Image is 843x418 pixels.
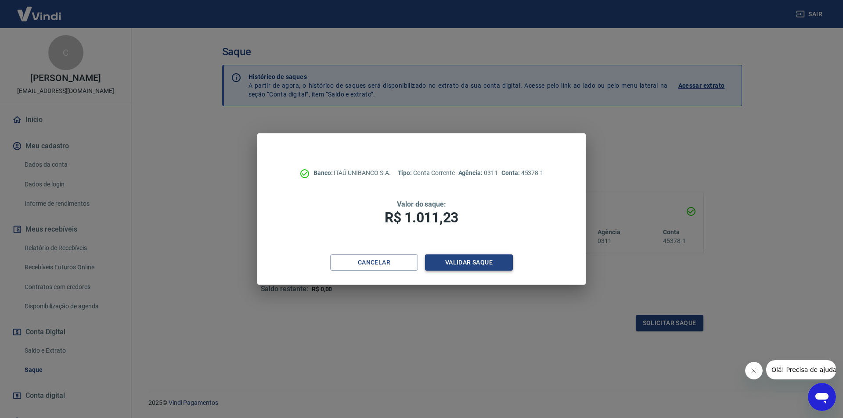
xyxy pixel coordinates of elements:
[313,169,334,176] span: Banco:
[458,169,484,176] span: Agência:
[398,169,414,176] span: Tipo:
[808,383,836,411] iframe: Botão para abrir a janela de mensagens
[5,6,74,13] span: Olá! Precisa de ajuda?
[501,169,521,176] span: Conta:
[385,209,458,226] span: R$ 1.011,23
[397,200,446,208] span: Valor do saque:
[745,362,763,379] iframe: Fechar mensagem
[458,168,498,178] p: 0311
[425,254,513,271] button: Validar saque
[330,254,418,271] button: Cancelar
[766,360,836,379] iframe: Mensagem da empresa
[501,168,544,178] p: 45378-1
[398,168,455,178] p: Conta Corrente
[313,168,391,178] p: ITAÚ UNIBANCO S.A.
